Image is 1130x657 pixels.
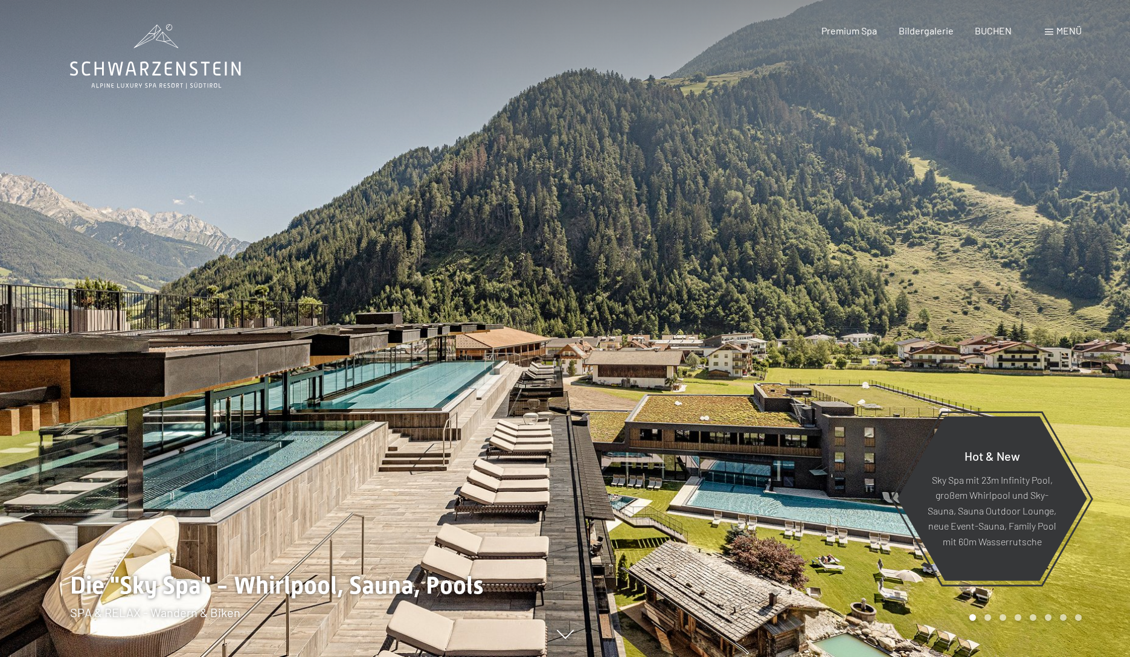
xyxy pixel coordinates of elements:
[1056,25,1082,36] span: Menü
[965,614,1082,621] div: Carousel Pagination
[969,614,976,621] div: Carousel Page 1 (Current Slide)
[896,415,1088,582] a: Hot & New Sky Spa mit 23m Infinity Pool, großem Whirlpool und Sky-Sauna, Sauna Outdoor Lounge, ne...
[975,25,1012,36] a: BUCHEN
[1000,614,1006,621] div: Carousel Page 3
[1030,614,1036,621] div: Carousel Page 5
[1075,614,1082,621] div: Carousel Page 8
[821,25,877,36] a: Premium Spa
[1015,614,1021,621] div: Carousel Page 4
[965,448,1020,463] span: Hot & New
[1060,614,1067,621] div: Carousel Page 7
[899,25,954,36] a: Bildergalerie
[1045,614,1051,621] div: Carousel Page 6
[926,472,1058,549] p: Sky Spa mit 23m Infinity Pool, großem Whirlpool und Sky-Sauna, Sauna Outdoor Lounge, neue Event-S...
[984,614,991,621] div: Carousel Page 2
